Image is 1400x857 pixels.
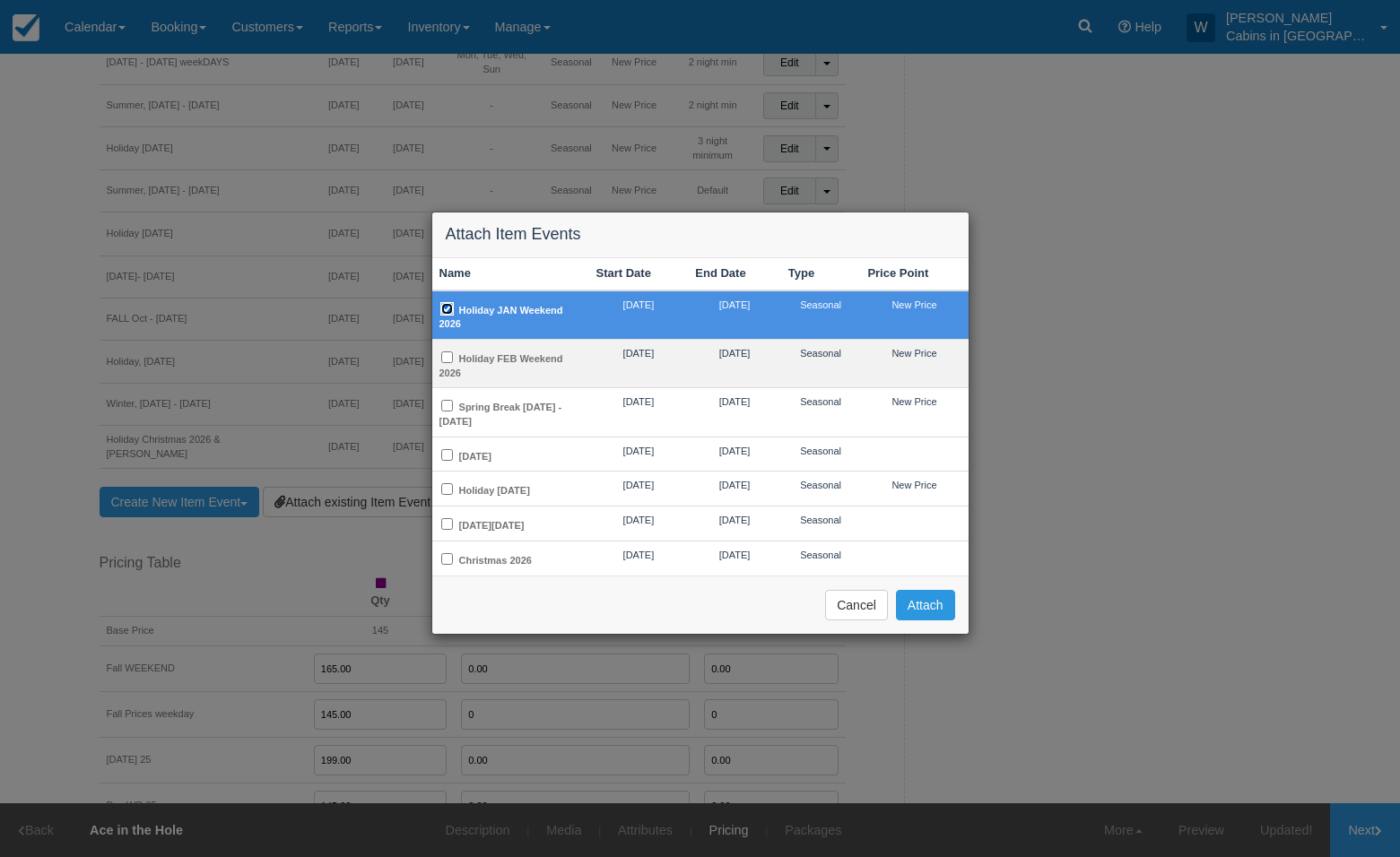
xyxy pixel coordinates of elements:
[459,451,491,462] label: [DATE]
[781,541,861,575] td: Seasonal
[439,305,563,330] label: Holiday JAN Weekend 2026
[896,590,955,620] button: Attach
[688,290,781,340] td: [DATE]
[781,388,861,437] td: Seasonal
[781,258,861,290] th: Type
[860,472,968,506] td: New Price
[825,590,888,620] button: Cancel
[781,506,861,541] td: Seasonal
[589,541,689,575] td: [DATE]
[589,258,689,290] th: Start Date
[459,485,530,496] label: Holiday [DATE]
[688,258,781,290] th: End Date
[589,506,689,541] td: [DATE]
[688,472,781,506] td: [DATE]
[589,339,689,387] td: [DATE]
[688,541,781,575] td: [DATE]
[459,555,532,566] label: Christmas 2026
[781,290,861,340] td: Seasonal
[432,258,589,290] th: Name
[688,388,781,437] td: [DATE]
[688,339,781,387] td: [DATE]
[860,388,968,437] td: New Price
[688,437,781,472] td: [DATE]
[860,290,968,340] td: New Price
[589,290,689,340] td: [DATE]
[781,437,861,472] td: Seasonal
[439,402,562,427] label: Spring Break [DATE] - [DATE]
[446,226,955,244] h4: Attach Item Events
[781,339,861,387] td: Seasonal
[781,472,861,506] td: Seasonal
[589,388,689,437] td: [DATE]
[589,472,689,506] td: [DATE]
[860,258,968,290] th: Price Point
[589,437,689,472] td: [DATE]
[459,520,525,531] label: [DATE][DATE]
[688,506,781,541] td: [DATE]
[439,353,563,378] label: Holiday FEB Weekend 2026
[860,339,968,387] td: New Price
